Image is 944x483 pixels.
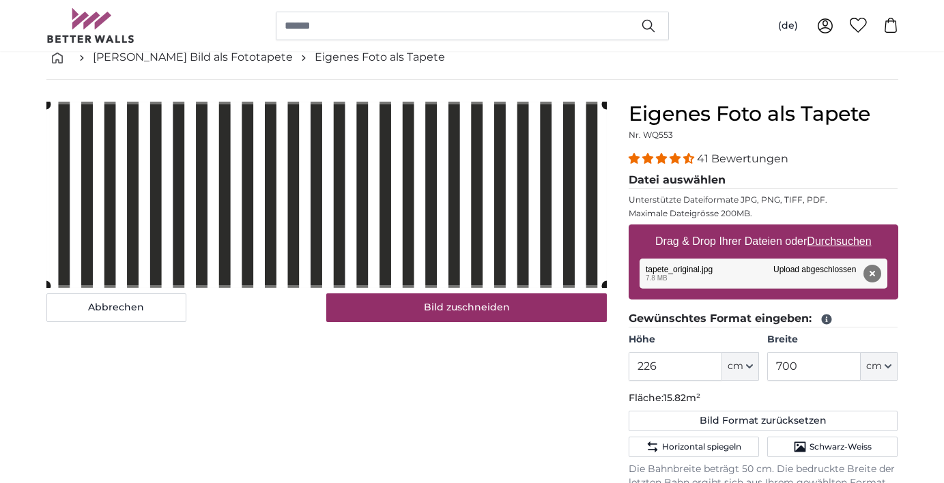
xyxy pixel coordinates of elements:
[650,228,877,255] label: Drag & Drop Ihrer Dateien oder
[728,360,743,373] span: cm
[629,102,898,126] h1: Eigenes Foto als Tapete
[807,235,871,247] u: Durchsuchen
[46,8,135,43] img: Betterwalls
[629,392,898,405] p: Fläche:
[629,437,759,457] button: Horizontal spiegeln
[767,333,898,347] label: Breite
[861,352,898,381] button: cm
[810,441,872,452] span: Schwarz-Weiss
[662,441,741,452] span: Horizontal spiegeln
[46,35,898,80] nav: breadcrumbs
[629,310,898,327] legend: Gewünschtes Format eingeben:
[767,437,898,457] button: Schwarz-Weiss
[767,14,809,38] button: (de)
[326,293,607,322] button: Bild zuschneiden
[629,333,759,347] label: Höhe
[629,152,697,165] span: 4.39 stars
[866,360,882,373] span: cm
[93,49,293,65] a: [PERSON_NAME] Bild als Fototapete
[629,411,898,431] button: Bild Format zurücksetzen
[722,352,759,381] button: cm
[315,49,445,65] a: Eigenes Foto als Tapete
[46,293,186,322] button: Abbrechen
[663,392,700,404] span: 15.82m²
[629,130,673,140] span: Nr. WQ553
[629,172,898,189] legend: Datei auswählen
[629,208,898,219] p: Maximale Dateigrösse 200MB.
[697,152,788,165] span: 41 Bewertungen
[629,194,898,205] p: Unterstützte Dateiformate JPG, PNG, TIFF, PDF.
